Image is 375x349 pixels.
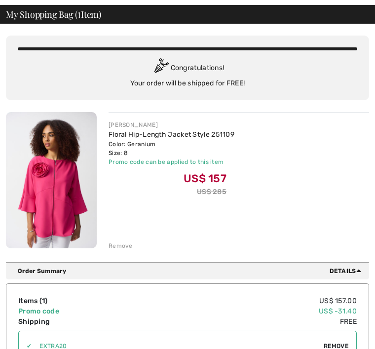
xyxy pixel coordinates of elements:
s: US$ 285 [197,188,226,196]
td: US$ -31.40 [154,307,357,317]
td: Free [154,317,357,327]
div: Remove [109,242,133,251]
span: 1 [77,8,81,20]
span: My Shopping Bag ( Item) [6,10,101,19]
td: Shipping [18,317,154,327]
div: [PERSON_NAME] [109,121,234,130]
span: US$ 157 [184,172,226,186]
td: US$ 157.00 [154,296,357,307]
a: Floral Hip-Length Jacket Style 251109 [109,131,234,139]
td: Items ( ) [18,296,154,307]
div: Congratulations! Your order will be shipped for FREE! [18,59,357,89]
div: Color: Geranium Size: 8 [109,140,234,158]
img: Congratulation2.svg [151,59,171,78]
td: Promo code [18,307,154,317]
span: Details [330,267,365,276]
span: 1 [42,297,45,306]
img: Floral Hip-Length Jacket Style 251109 [6,113,97,249]
div: Order Summary [18,267,365,276]
div: Promo code can be applied to this item [109,158,234,167]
